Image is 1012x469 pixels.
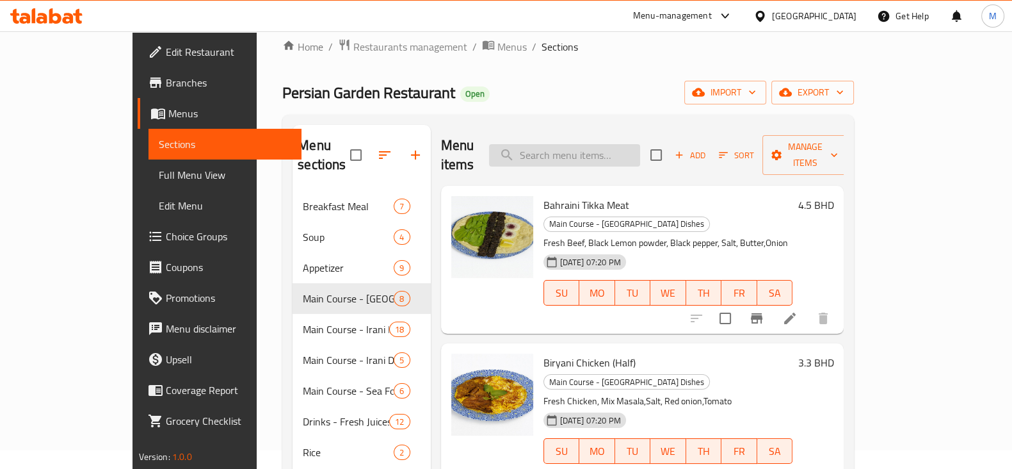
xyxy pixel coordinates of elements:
h6: 3.3 BHD [798,354,833,372]
span: 5 [394,354,409,366]
span: 18 [390,324,409,336]
span: Breakfast Meal [303,199,394,214]
span: MO [584,284,610,302]
div: items [389,322,410,337]
a: Full Menu View [149,160,301,190]
a: Edit Restaurant [138,37,301,67]
span: Open [460,88,490,99]
div: Breakfast Meal7 [293,191,430,222]
div: Appetizer9 [293,252,430,283]
span: Restaurants management [353,39,467,54]
span: Full Menu View [159,167,291,183]
span: Menus [497,39,527,54]
span: Edit Menu [159,198,291,213]
span: Version: [139,448,170,465]
span: TH [691,442,717,461]
span: TU [620,284,646,302]
div: Main Course - Irani Dishes18 [293,314,430,345]
span: Rice [303,445,394,460]
span: Promotions [166,290,291,306]
span: Main Course - [GEOGRAPHIC_DATA] Dishes [544,217,709,231]
h2: Menu sections [298,136,349,174]
button: SA [757,280,793,306]
div: items [389,414,410,429]
span: Edit Restaurant [166,44,291,60]
button: Branch-specific-item [741,303,772,334]
span: WE [655,284,681,302]
p: Fresh Chicken, Mix Masala,Salt, Red onion,Tomato [543,393,793,409]
button: WE [650,280,686,306]
span: FR [727,442,752,461]
span: 9 [394,262,409,274]
span: FR [727,284,752,302]
span: Select section [643,142,670,169]
div: Main Course - Bahraini Dishes [543,217,710,232]
div: items [394,229,410,245]
button: FR [721,438,757,464]
span: 4 [394,231,409,243]
button: Add section [400,140,431,170]
span: Main Course - Irani Dishes Saloonah [303,352,394,368]
div: Drinks - Fresh Juices12 [293,406,430,437]
button: SU [543,280,579,306]
span: Sort sections [369,140,400,170]
span: SA [762,284,788,302]
button: import [684,81,766,104]
button: WE [650,438,686,464]
button: FR [721,280,757,306]
span: SA [762,442,788,461]
div: Soup [303,229,394,245]
span: Persian Garden Restaurant [282,78,455,107]
span: Menu disclaimer [166,321,291,336]
div: [GEOGRAPHIC_DATA] [772,9,856,23]
span: Sections [542,39,578,54]
span: Manage items [773,139,838,171]
button: Sort [716,145,757,165]
div: Main Course - [GEOGRAPHIC_DATA] Dishes8 [293,283,430,314]
div: items [394,383,410,399]
a: Coupons [138,252,301,283]
span: 7 [394,201,409,213]
span: TH [691,284,717,302]
img: Biryani Chicken (Half) [451,354,533,436]
span: Main Course - [GEOGRAPHIC_DATA] Dishes [544,375,709,390]
span: Drinks - Fresh Juices [303,414,389,429]
div: Main Course - Bahraini Dishes [303,291,394,306]
span: Coverage Report [166,383,291,398]
button: MO [579,280,615,306]
div: Main Course - Irani Dishes Saloonah5 [293,345,430,375]
a: Edit Menu [149,190,301,221]
div: Main Course - Irani Dishes [303,322,389,337]
p: Fresh Beef, Black Lemon powder, Black pepper, Salt, Butter,Onion [543,235,793,251]
span: import [695,85,756,101]
a: Restaurants management [338,38,467,55]
button: export [771,81,854,104]
h2: Menu items [441,136,474,174]
span: [DATE] 07:20 PM [555,415,626,427]
a: Promotions [138,283,301,313]
li: / [328,39,333,54]
span: Select all sections [342,142,369,169]
span: [DATE] 07:20 PM [555,256,626,268]
span: 1.0.0 [172,448,192,465]
img: Bahraini Tikka Meat [451,196,533,278]
div: Main Course - Bahraini Dishes [543,374,710,390]
span: Bahraini Tikka Meat [543,195,629,215]
span: 8 [394,293,409,305]
span: Branches [166,75,291,90]
a: Menus [482,38,527,55]
div: Main Course - Sea Food6 [293,375,430,406]
div: Rice2 [293,437,430,468]
span: Grocery Checklist [166,413,291,429]
span: Menus [168,106,291,121]
a: Menu disclaimer [138,313,301,344]
span: Select to update [712,305,739,332]
span: Appetizer [303,260,394,276]
button: TH [686,280,722,306]
div: Soup4 [293,222,430,252]
li: / [472,39,477,54]
a: Edit menu item [782,311,798,326]
a: Choice Groups [138,221,301,252]
span: 12 [390,416,409,428]
input: search [489,144,640,167]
